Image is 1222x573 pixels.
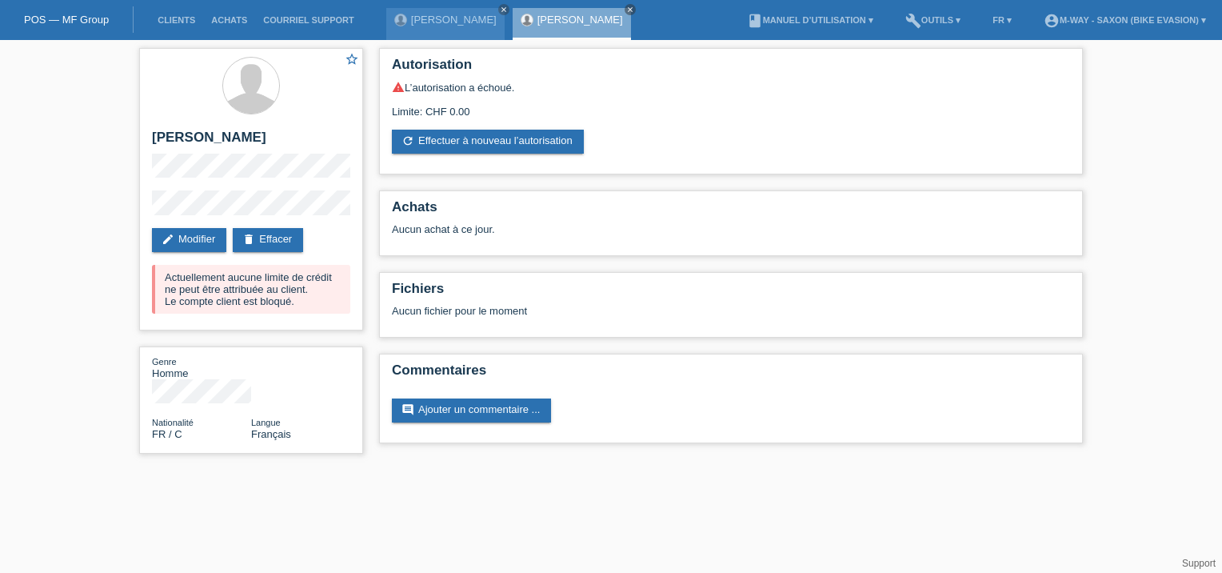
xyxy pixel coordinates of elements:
[1036,15,1214,25] a: account_circlem-way - Saxon (Bike Evasion) ▾
[233,228,303,252] a: deleteEffacer
[152,228,226,252] a: editModifier
[345,52,359,69] a: star_border
[150,15,203,25] a: Clients
[255,15,361,25] a: Courriel Support
[392,363,1070,387] h2: Commentaires
[392,223,1070,247] div: Aucun achat à ce jour.
[242,233,255,246] i: delete
[498,4,509,15] a: close
[392,399,551,423] a: commentAjouter un commentaire ...
[152,355,251,379] div: Homme
[626,6,634,14] i: close
[152,357,177,367] span: Genre
[739,15,881,25] a: bookManuel d’utilisation ▾
[905,13,921,29] i: build
[251,428,291,440] span: Français
[625,4,636,15] a: close
[152,130,350,154] h2: [PERSON_NAME]
[401,403,414,416] i: comment
[1182,558,1216,569] a: Support
[345,52,359,66] i: star_border
[203,15,255,25] a: Achats
[401,134,414,147] i: refresh
[392,281,1070,305] h2: Fichiers
[152,428,182,440] span: France / C / 01.05.2019
[392,57,1070,81] h2: Autorisation
[984,15,1020,25] a: FR ▾
[500,6,508,14] i: close
[392,94,1070,118] div: Limite: CHF 0.00
[251,418,281,427] span: Langue
[392,305,881,317] div: Aucun fichier pour le moment
[1044,13,1060,29] i: account_circle
[152,265,350,314] div: Actuellement aucune limite de crédit ne peut être attribuée au client. Le compte client est bloqué.
[897,15,968,25] a: buildOutils ▾
[392,81,405,94] i: warning
[392,81,1070,94] div: L’autorisation a échoué.
[537,14,623,26] a: [PERSON_NAME]
[162,233,174,246] i: edit
[24,14,109,26] a: POS — MF Group
[392,199,1070,223] h2: Achats
[411,14,497,26] a: [PERSON_NAME]
[747,13,763,29] i: book
[392,130,584,154] a: refreshEffectuer à nouveau l’autorisation
[152,418,194,427] span: Nationalité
